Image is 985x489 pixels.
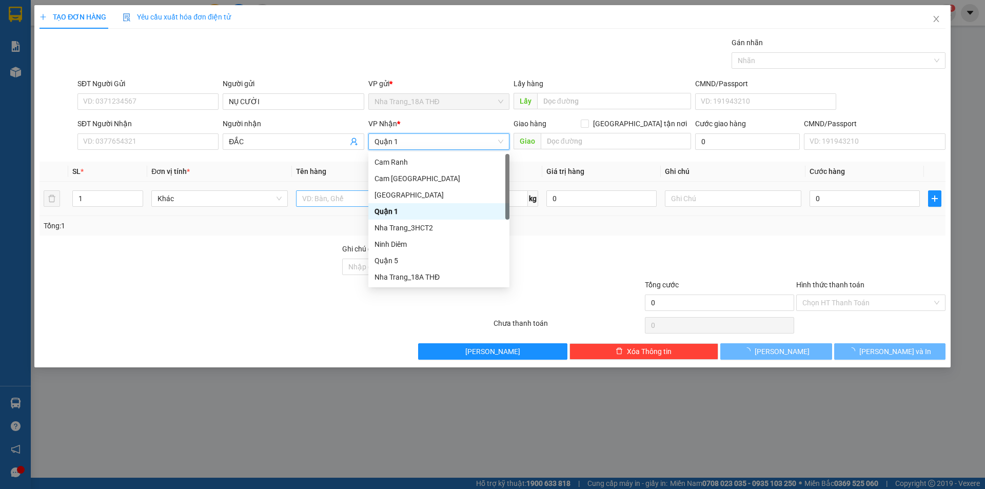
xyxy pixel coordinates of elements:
button: [PERSON_NAME] [418,343,567,360]
label: Hình thức thanh toán [796,281,864,289]
div: SĐT Người Nhận [77,118,219,129]
span: VP Nhận [368,120,397,128]
label: Cước giao hàng [695,120,746,128]
img: icon [123,13,131,22]
button: delete [44,190,60,207]
span: Tên hàng [296,167,326,175]
input: Ghi Chú [665,190,801,207]
th: Ghi chú [661,162,805,182]
span: Quận 1 [375,134,503,149]
div: Người nhận [223,118,364,129]
div: Người gửi [223,78,364,89]
span: Đơn vị tính [151,167,190,175]
div: CMND/Passport [695,78,836,89]
div: Chưa thanh toán [493,318,644,336]
span: plus [929,194,941,203]
span: kg [528,190,538,207]
span: Giao hàng [514,120,546,128]
label: Gán nhãn [732,38,763,47]
span: Lấy hàng [514,80,543,88]
input: VD: Bàn, Ghế [296,190,432,207]
span: Giao [514,133,541,149]
input: Ghi chú đơn hàng [342,259,491,275]
span: Khác [157,191,282,206]
input: 0 [546,190,657,207]
span: [GEOGRAPHIC_DATA] tận nơi [589,118,691,129]
button: plus [928,190,941,207]
span: [PERSON_NAME] và In [859,346,931,357]
span: loading [743,347,755,355]
span: Định lượng [471,167,508,175]
button: Close [922,5,951,34]
span: SL [72,167,81,175]
span: Giá trị hàng [546,167,584,175]
div: VP gửi [368,78,509,89]
span: loading [848,347,859,355]
div: CMND/Passport [804,118,945,129]
span: Tổng cước [645,281,679,289]
button: deleteXóa Thông tin [569,343,719,360]
div: Tổng: 1 [44,220,380,231]
input: Dọc đường [537,93,691,109]
span: delete [616,347,623,356]
span: Nha Trang_18A THĐ [375,94,503,109]
span: plus [40,13,47,21]
button: [PERSON_NAME] [720,343,832,360]
span: TẠO ĐƠN HÀNG [40,13,106,21]
input: Cước giao hàng [695,133,800,150]
span: [PERSON_NAME] [755,346,810,357]
input: Dọc đường [541,133,691,149]
label: Ghi chú đơn hàng [342,245,399,253]
span: [PERSON_NAME] [465,346,520,357]
button: [PERSON_NAME] và In [834,343,945,360]
span: Xóa Thông tin [627,346,672,357]
span: Yêu cầu xuất hóa đơn điện tử [123,13,231,21]
span: Lấy [514,93,537,109]
span: user-add [350,138,358,146]
span: Cước hàng [810,167,845,175]
div: SĐT Người Gửi [77,78,219,89]
span: close [932,15,940,23]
